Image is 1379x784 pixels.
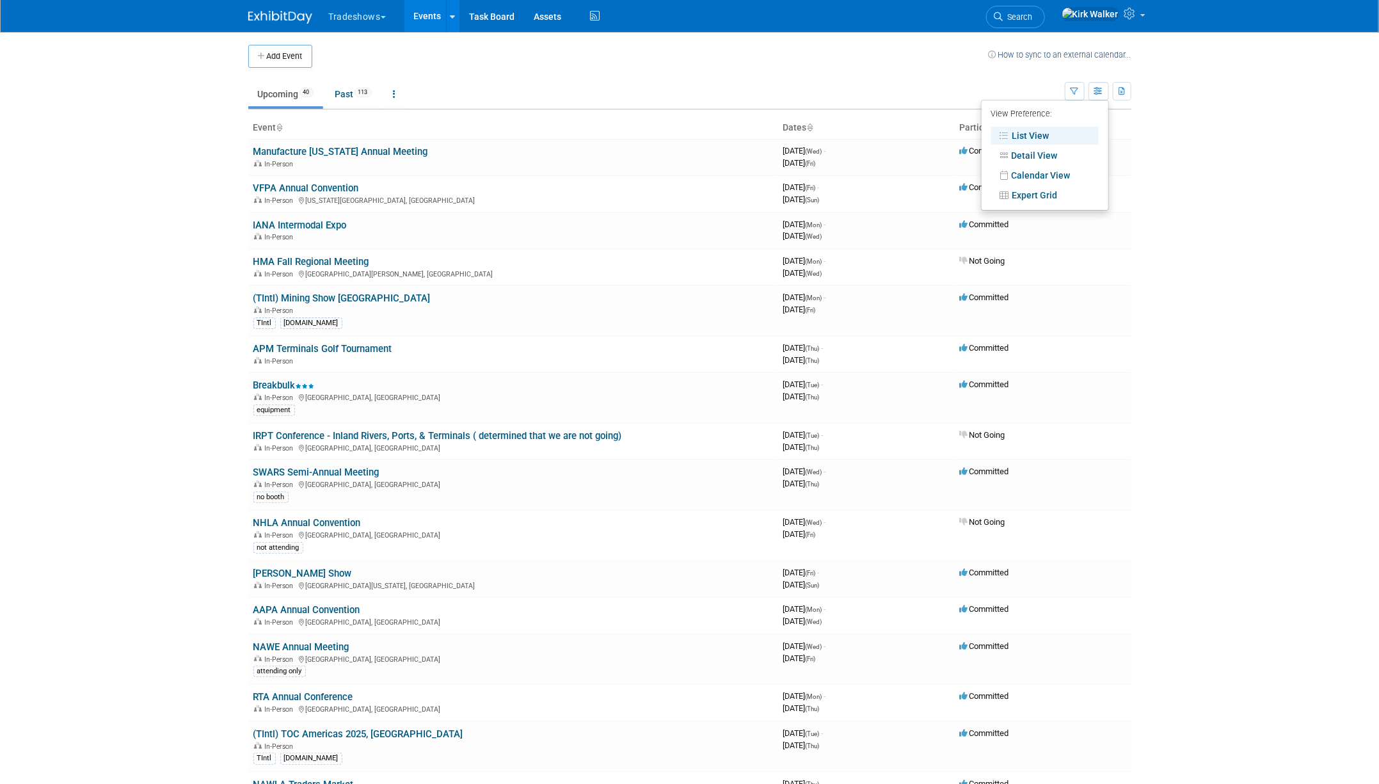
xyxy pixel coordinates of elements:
[265,394,298,402] span: In-Person
[806,444,820,451] span: (Thu)
[1062,7,1119,21] img: Kirk Walker
[783,529,816,539] span: [DATE]
[254,655,262,662] img: In-Person Event
[783,467,826,476] span: [DATE]
[253,653,773,664] div: [GEOGRAPHIC_DATA], [GEOGRAPHIC_DATA]
[960,256,1005,266] span: Not Going
[783,580,820,589] span: [DATE]
[806,531,816,538] span: (Fri)
[265,742,298,751] span: In-Person
[806,742,820,749] span: (Thu)
[253,404,295,416] div: equipment
[783,641,826,651] span: [DATE]
[960,220,1009,229] span: Committed
[254,531,262,538] img: In-Person Event
[806,258,822,265] span: (Mon)
[253,182,359,194] a: VFPA Annual Convention
[806,618,822,625] span: (Wed)
[254,394,262,400] img: In-Person Event
[991,127,1099,145] a: List View
[254,160,262,166] img: In-Person Event
[265,705,298,714] span: In-Person
[276,122,283,132] a: Sort by Event Name
[253,580,773,590] div: [GEOGRAPHIC_DATA][US_STATE], [GEOGRAPHIC_DATA]
[253,542,303,554] div: not attending
[280,317,342,329] div: [DOMAIN_NAME]
[783,292,826,302] span: [DATE]
[824,604,826,614] span: -
[806,468,822,476] span: (Wed)
[783,182,820,192] span: [DATE]
[248,82,323,106] a: Upcoming40
[265,357,298,365] span: In-Person
[960,691,1009,701] span: Committed
[807,122,813,132] a: Sort by Start Date
[253,517,361,529] a: NHLA Annual Convention
[783,728,824,738] span: [DATE]
[254,233,262,239] img: In-Person Event
[265,196,298,205] span: In-Person
[355,88,372,97] span: 113
[254,481,262,487] img: In-Person Event
[783,256,826,266] span: [DATE]
[824,292,826,302] span: -
[783,220,826,229] span: [DATE]
[253,666,306,677] div: attending only
[960,380,1009,389] span: Committed
[806,394,820,401] span: (Thu)
[253,728,463,740] a: (TIntl) TOC Americas 2025, [GEOGRAPHIC_DATA]
[254,357,262,364] img: In-Person Event
[783,653,816,663] span: [DATE]
[989,50,1131,60] a: How to sync to an external calendar...
[253,467,379,478] a: SWARS Semi-Annual Meeting
[960,641,1009,651] span: Committed
[806,196,820,204] span: (Sun)
[783,158,816,168] span: [DATE]
[806,357,820,364] span: (Thu)
[806,432,820,439] span: (Tue)
[253,703,773,714] div: [GEOGRAPHIC_DATA], [GEOGRAPHIC_DATA]
[265,582,298,590] span: In-Person
[254,444,262,451] img: In-Person Event
[783,691,826,701] span: [DATE]
[783,568,820,577] span: [DATE]
[955,117,1131,139] th: Participation
[783,380,824,389] span: [DATE]
[960,292,1009,302] span: Committed
[822,380,824,389] span: -
[806,730,820,737] span: (Tue)
[824,691,826,701] span: -
[960,430,1005,440] span: Not Going
[253,616,773,627] div: [GEOGRAPHIC_DATA], [GEOGRAPHIC_DATA]
[254,705,262,712] img: In-Person Event
[253,430,622,442] a: IRPT Conference - Inland Rivers, Ports, & Terminals ( determined that we are not going)
[783,604,826,614] span: [DATE]
[824,220,826,229] span: -
[806,705,820,712] span: (Thu)
[783,616,822,626] span: [DATE]
[824,256,826,266] span: -
[960,343,1009,353] span: Committed
[253,604,360,616] a: AAPA Annual Convention
[806,606,822,613] span: (Mon)
[783,740,820,750] span: [DATE]
[806,481,820,488] span: (Thu)
[783,355,820,365] span: [DATE]
[806,148,822,155] span: (Wed)
[783,392,820,401] span: [DATE]
[824,467,826,476] span: -
[265,233,298,241] span: In-Person
[253,380,315,391] a: Breakbulk
[253,146,428,157] a: Manufacture [US_STATE] Annual Meeting
[253,256,369,268] a: HMA Fall Regional Meeting
[254,270,262,276] img: In-Person Event
[265,270,298,278] span: In-Person
[783,343,824,353] span: [DATE]
[806,381,820,388] span: (Tue)
[253,317,276,329] div: TIntl
[986,6,1045,28] a: Search
[253,220,347,231] a: IANA Intermodal Expo
[299,88,314,97] span: 40
[991,105,1099,125] div: View Preference:
[253,753,276,764] div: TIntl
